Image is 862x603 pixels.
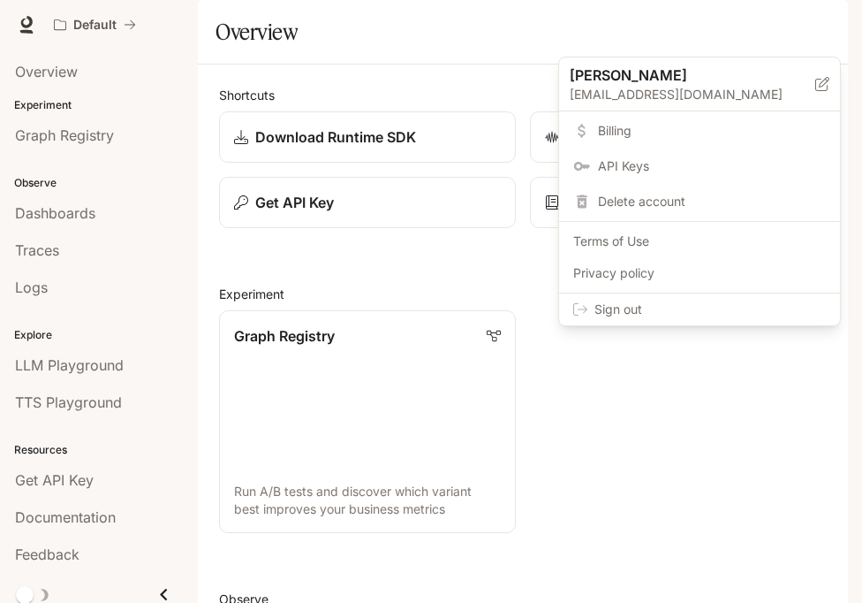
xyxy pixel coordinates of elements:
span: Privacy policy [573,264,826,282]
span: Delete account [598,193,826,210]
span: Sign out [594,301,826,318]
p: [PERSON_NAME] [570,65,787,86]
div: Sign out [559,294,840,325]
p: [EMAIL_ADDRESS][DOMAIN_NAME] [570,86,815,103]
a: API Keys [563,150,836,182]
div: [PERSON_NAME][EMAIL_ADDRESS][DOMAIN_NAME] [559,57,840,111]
a: Privacy policy [563,257,836,289]
span: API Keys [598,157,826,175]
a: Billing [563,115,836,147]
span: Terms of Use [573,233,826,250]
span: Billing [598,122,826,140]
a: Terms of Use [563,225,836,257]
div: Delete account [563,186,836,218]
